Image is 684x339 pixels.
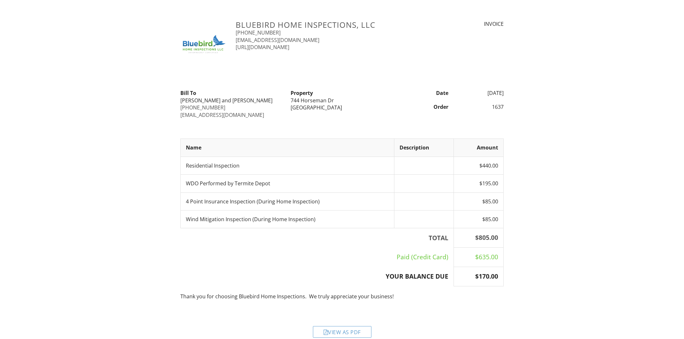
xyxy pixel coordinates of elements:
[180,104,225,111] a: [PHONE_NUMBER]
[186,198,320,205] span: 4 Point Insurance Inspection (During Home Inspection)
[397,103,453,110] div: Order
[454,139,504,157] th: Amount
[181,267,454,286] th: YOUR BALANCE DUE
[181,228,454,248] th: TOTAL
[236,36,319,44] a: [EMAIL_ADDRESS][DOMAIN_NAME]
[454,267,504,286] th: $170.00
[454,248,504,267] td: $635.00
[236,29,281,36] a: [PHONE_NUMBER]
[397,89,453,97] div: Date
[186,162,240,169] span: Residential Inspection
[180,97,283,104] div: [PERSON_NAME] and [PERSON_NAME]
[394,139,454,157] th: Description
[452,103,508,110] div: 1637
[454,175,504,192] td: $195.00
[180,89,196,97] strong: Bill To
[429,20,504,27] div: INVOICE
[236,20,421,29] h3: Bluebird Home Inspections, LLC
[454,210,504,228] td: $85.00
[181,139,394,157] th: Name
[291,89,313,97] strong: Property
[186,180,270,187] span: WDO Performed by Termite Depot
[180,293,504,300] p: Thank you for choosing Bluebird Home Inspections. We truly appreciate your business!
[236,44,289,51] a: [URL][DOMAIN_NAME]
[313,330,371,337] a: View as PDF
[180,20,228,68] img: BluebirdHomeInspectionsLLC-logo.jpg
[291,97,393,104] div: 744 Horseman Dr
[291,104,393,111] div: [GEOGRAPHIC_DATA]
[454,228,504,248] th: $805.00
[454,192,504,210] td: $85.00
[454,157,504,174] td: $440.00
[186,216,315,223] span: Wind Mitigation Inspection (During Home Inspection)
[452,89,508,97] div: [DATE]
[180,111,264,118] a: [EMAIL_ADDRESS][DOMAIN_NAME]
[181,248,454,267] td: Paid (Credit Card)
[313,326,371,338] div: View as PDF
